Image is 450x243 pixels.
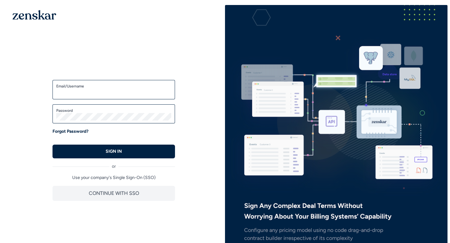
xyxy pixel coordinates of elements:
[52,186,175,201] button: CONTINUE WITH SSO
[56,108,171,113] label: Password
[12,10,56,20] img: 1OGAJ2xQqyY4LXKgY66KYq0eOWRCkrZdAb3gUhuVAqdWPZE9SRJmCz+oDMSn4zDLXe31Ii730ItAGKgCKgCCgCikA4Av8PJUP...
[52,128,88,135] a: Forgot Password?
[52,175,175,181] p: Use your company's Single Sign-On (SSO)
[106,148,122,155] p: SIGN IN
[52,158,175,170] div: or
[56,84,171,89] label: Email/Username
[52,145,175,158] button: SIGN IN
